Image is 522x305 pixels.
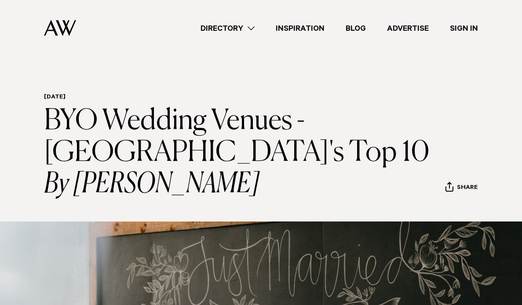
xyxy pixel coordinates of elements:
[44,105,445,200] h1: BYO Wedding Venues - [GEOGRAPHIC_DATA]'s Top 10
[44,20,76,36] img: Auckland Weddings Logo
[376,22,439,34] a: Advertise
[439,22,489,34] a: Sign In
[265,22,335,34] a: Inspiration
[457,184,478,192] span: Share
[44,169,445,200] i: By [PERSON_NAME]
[44,94,445,102] h6: [DATE]
[445,182,478,195] button: Share
[190,22,265,34] a: Directory
[335,22,376,34] a: Blog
